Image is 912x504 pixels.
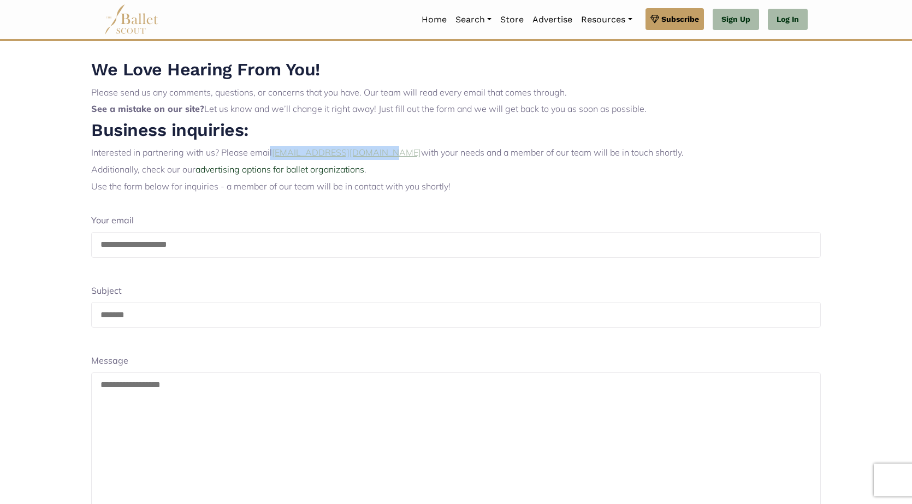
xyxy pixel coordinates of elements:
[661,13,699,25] span: Subscribe
[577,8,636,31] a: Resources
[91,275,821,303] div: Subject
[650,13,659,25] img: gem.svg
[91,102,821,116] p: Let us know and we’ll change it right away! Just fill out the form and we will get back to you as...
[91,86,821,100] p: Please send us any comments, questions, or concerns that you have. Our team will read every email...
[91,180,821,194] p: Use the form below for inquiries - a member of our team will be in contact with you shortly!
[91,205,821,232] div: Your email
[272,147,421,158] a: [EMAIL_ADDRESS][DOMAIN_NAME]
[91,58,821,81] h2: We Love Hearing From You!
[91,103,204,114] b: See a mistake on our site?
[645,8,704,30] a: Subscribe
[528,8,577,31] a: Advertise
[91,163,821,177] p: Additionally, check our our .
[196,164,364,175] a: advertising options for ballet organizations
[451,8,496,31] a: Search
[768,9,808,31] a: Log In
[713,9,759,31] a: Sign Up
[91,345,821,372] div: Message
[91,119,821,142] h2: Business inquiries:
[91,146,821,160] p: Interested in partnering with us? Please email with your needs and a member of our team will be i...
[417,8,451,31] a: Home
[496,8,528,31] a: Store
